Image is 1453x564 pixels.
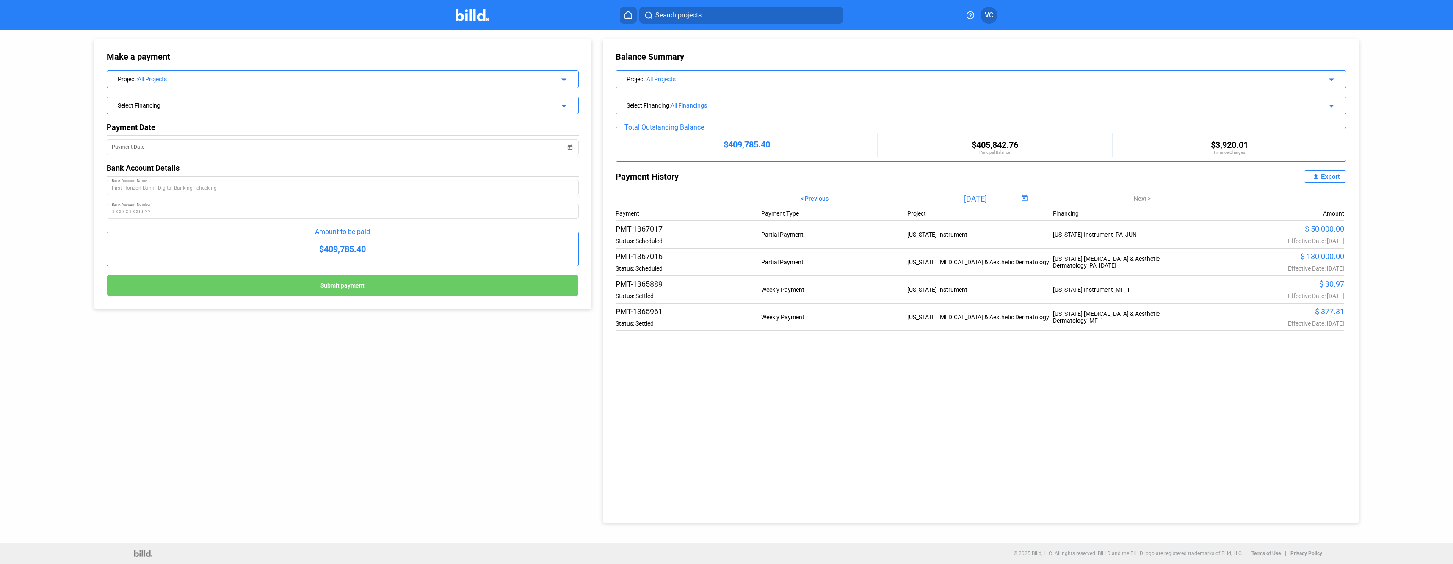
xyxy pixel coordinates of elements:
[878,140,1112,150] div: $405,842.76
[1325,73,1335,83] mat-icon: arrow_drop_down
[1321,173,1340,180] div: Export
[138,76,523,83] div: All Projects
[1199,252,1344,261] div: $ 130,000.00
[981,7,997,24] button: VC
[655,10,702,20] span: Search projects
[107,232,579,266] div: $409,785.40
[1053,210,1199,217] div: Financing
[761,314,907,321] div: Weekly Payment
[761,231,907,238] div: Partial Payment
[620,123,708,131] div: Total Outstanding Balance
[616,170,981,183] div: Payment History
[1285,550,1286,556] p: |
[761,286,907,293] div: Weekly Payment
[1199,320,1344,327] div: Effective Date: [DATE]
[1199,293,1344,299] div: Effective Date: [DATE]
[616,238,761,244] div: Status: Scheduled
[1199,279,1344,288] div: $ 30.97
[107,275,579,296] button: Submit payment
[669,102,671,109] span: :
[907,231,1053,238] div: [US_STATE] Instrument
[107,163,579,172] div: Bank Account Details
[107,52,390,62] div: Make a payment
[1311,171,1321,182] mat-icon: file_upload
[1199,265,1344,272] div: Effective Date: [DATE]
[1014,550,1243,556] p: © 2025 Billd, LLC. All rights reserved. BILLD and the BILLD logo are registered trademarks of Bil...
[801,195,829,202] span: < Previous
[1053,255,1199,269] div: [US_STATE] [MEDICAL_DATA] & Aesthetic Dermatology_PA_[DATE]
[645,76,646,83] span: :
[671,102,1265,109] div: All Financings
[1199,307,1344,316] div: $ 377.31
[558,73,568,83] mat-icon: arrow_drop_down
[907,286,1053,293] div: [US_STATE] Instrument
[1113,150,1346,155] div: Finance Charges
[118,74,523,83] div: Project
[907,259,1053,265] div: [US_STATE] [MEDICAL_DATA] & Aesthetic Dermatology
[616,265,761,272] div: Status: Scheduled
[136,76,138,83] span: :
[1053,286,1199,293] div: [US_STATE] Instrument_MF_1
[616,224,761,233] div: PMT-1367017
[646,76,1265,83] div: All Projects
[761,210,907,217] div: Payment Type
[1134,195,1151,202] span: Next >
[907,314,1053,321] div: [US_STATE] [MEDICAL_DATA] & Aesthetic Dermatology
[456,9,489,21] img: Billd Company Logo
[627,100,1265,109] div: Select Financing
[1127,191,1157,206] button: Next >
[616,293,761,299] div: Status: Settled
[616,279,761,288] div: PMT-1365889
[1325,100,1335,110] mat-icon: arrow_drop_down
[616,307,761,316] div: PMT-1365961
[1199,224,1344,233] div: $ 50,000.00
[1019,193,1030,205] button: Open calendar
[616,320,761,327] div: Status: Settled
[1199,238,1344,244] div: Effective Date: [DATE]
[907,210,1053,217] div: Project
[1323,210,1344,217] div: Amount
[794,191,835,206] button: < Previous
[627,74,1265,83] div: Project
[761,259,907,265] div: Partial Payment
[616,210,761,217] div: Payment
[118,100,523,109] div: Select Financing
[1053,231,1199,238] div: [US_STATE] Instrument_PA_JUN
[616,52,1346,62] div: Balance Summary
[320,282,365,289] span: Submit payment
[107,123,579,132] div: Payment Date
[1053,310,1199,324] div: [US_STATE] [MEDICAL_DATA] & Aesthetic Dermatology_MF_1
[1113,140,1346,150] div: $3,920.01
[616,252,761,261] div: PMT-1367016
[1304,170,1346,183] button: Export
[616,139,877,149] div: $409,785.40
[1251,550,1281,556] b: Terms of Use
[639,7,843,24] button: Search projects
[1290,550,1322,556] b: Privacy Policy
[985,10,993,20] span: VC
[878,150,1112,155] div: Principal Balance
[134,550,152,557] img: logo
[566,138,574,147] button: Open calendar
[311,228,374,236] div: Amount to be paid
[558,100,568,110] mat-icon: arrow_drop_down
